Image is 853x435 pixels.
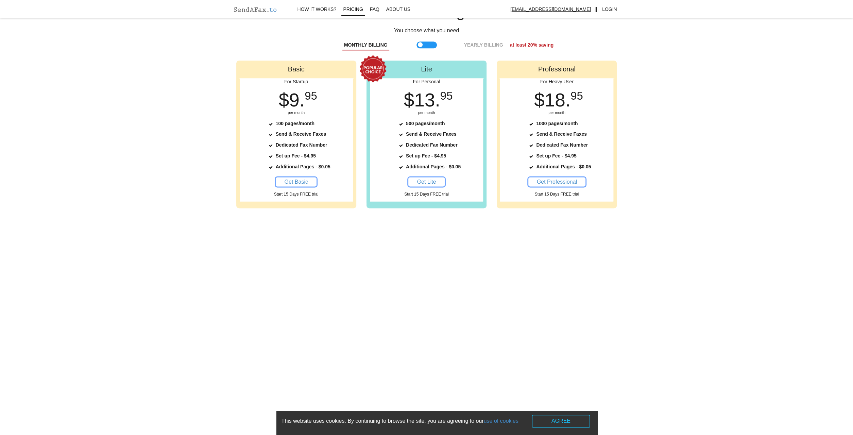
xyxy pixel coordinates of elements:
a: Pricing [340,2,366,17]
div: Lite [366,61,487,78]
img: popular choice [355,52,391,86]
span: at least 20% saving [503,42,553,48]
a: use of cookies [484,418,518,424]
button: AGREE [532,415,590,428]
a: [EMAIL_ADDRESS][DOMAIN_NAME] [507,2,594,17]
span: Additional Pages - $0.05 [536,164,591,169]
span: For Personal [370,78,483,91]
span: For Heavy User [500,78,613,91]
span: 1000 pages/month [536,121,578,126]
span: Start 15 Days FREE trial [274,192,319,197]
a: About Us [383,2,414,17]
span: Send & Receive Faxes [276,131,326,137]
a: How It works? [294,2,340,17]
span: Get Professional [537,179,577,185]
span: Dedicated Fax Number [536,142,588,148]
sup: 95 [570,89,583,102]
span: Send & Receive Faxes [536,131,587,137]
span: Additional Pages - $0.05 [276,164,330,169]
span: Set up Fee - $4.95 [406,153,446,158]
span: per month [288,111,305,115]
span: Dedicated Fax Number [406,142,458,148]
u: [EMAIL_ADDRESS][DOMAIN_NAME] [510,6,591,12]
span: Send & Receive Faxes [406,131,457,137]
span: 9. [275,89,317,111]
span: Start 15 Days FREE trial [404,192,449,197]
span: 100 pages/month [276,121,314,126]
span: Set up Fee - $4.95 [276,153,316,158]
div: This website uses cookies. By continuing to browse the site, you are agreeing to our [282,415,592,428]
span: Get Basic [284,179,308,185]
span: YEARLY BILLING [464,42,503,48]
span: Dedicated Fax Number [276,142,327,148]
span: $ [279,89,289,111]
span: per month [548,111,565,115]
span: For Startup [240,78,353,91]
span: $ [534,89,545,111]
span: MONTHLY BILLING [342,41,389,51]
span: Additional Pages - $0.05 [406,164,461,169]
span: Get Lite [417,179,436,185]
span: 13. [400,89,453,111]
span: $ [404,89,414,111]
span: Set up Fee - $4.95 [536,153,576,158]
a: FAQ [366,2,383,17]
div: Basic [236,61,356,78]
h2: Our Pricing [228,3,626,20]
sup: 95 [440,89,453,102]
span: per month [418,111,435,115]
span: You choose what you need [394,28,459,33]
div: Professional [497,61,617,78]
sup: 95 [305,89,317,102]
span: 500 pages/month [406,121,445,126]
span: Start 15 Days FREE trial [534,192,579,197]
a: Login [599,2,620,17]
span: 18. [531,89,583,111]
